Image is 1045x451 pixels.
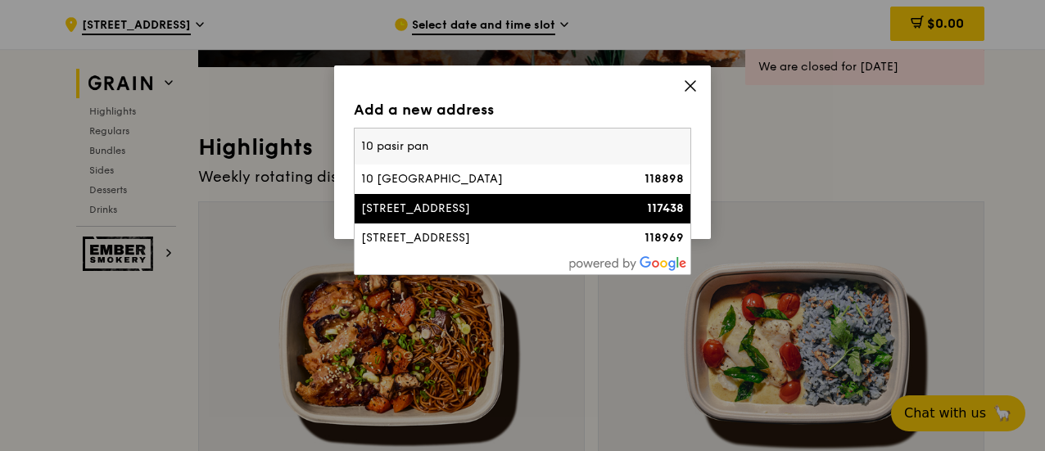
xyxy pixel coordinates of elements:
[361,171,604,187] div: 10 [GEOGRAPHIC_DATA]
[354,98,691,121] div: Add a new address
[569,256,687,271] img: powered-by-google.60e8a832.png
[361,230,604,246] div: [STREET_ADDRESS]
[645,172,684,186] strong: 118898
[361,201,604,217] div: [STREET_ADDRESS]
[645,231,684,245] strong: 118969
[647,201,684,215] strong: 117438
